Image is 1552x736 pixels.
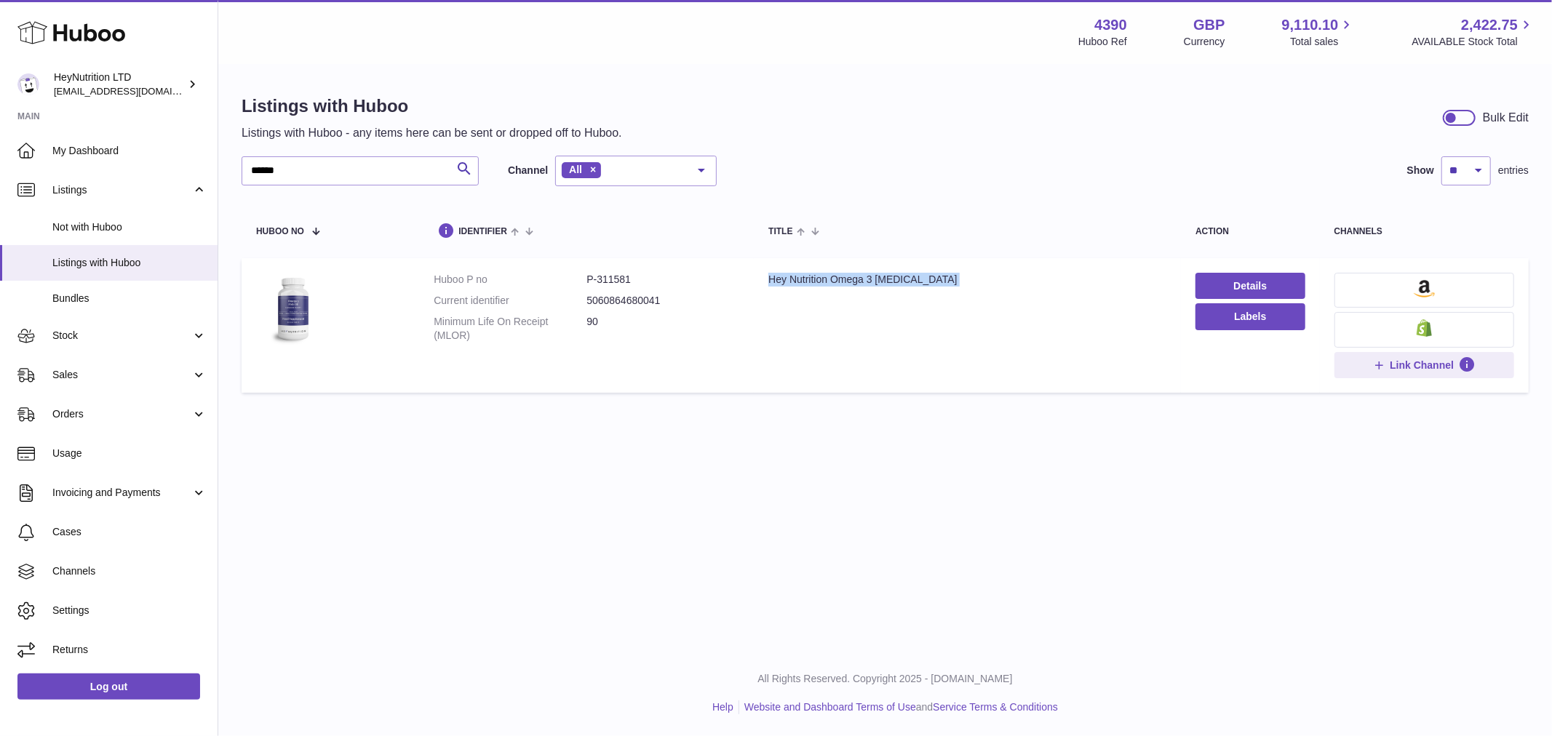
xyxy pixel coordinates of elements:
a: Log out [17,673,200,700]
span: AVAILABLE Stock Total [1412,35,1535,49]
span: Not with Huboo [52,220,207,234]
div: channels [1334,227,1515,236]
strong: 4390 [1094,15,1127,35]
button: Link Channel [1334,352,1515,378]
div: HeyNutrition LTD [54,71,185,98]
div: Currency [1184,35,1225,49]
dd: 90 [586,315,739,343]
span: Link Channel [1390,359,1454,372]
span: Total sales [1290,35,1355,49]
img: internalAdmin-4390@internal.huboo.com [17,73,39,95]
dt: Huboo P no [434,273,586,287]
a: Details [1195,273,1305,299]
button: Labels [1195,303,1305,329]
div: action [1195,227,1305,236]
div: Bulk Edit [1483,110,1529,126]
span: [EMAIL_ADDRESS][DOMAIN_NAME] [54,85,214,97]
span: identifier [458,227,507,236]
li: and [739,700,1058,714]
span: Usage [52,447,207,460]
div: Huboo Ref [1078,35,1127,49]
p: Listings with Huboo - any items here can be sent or dropped off to Huboo. [242,125,622,141]
strong: GBP [1193,15,1225,35]
p: All Rights Reserved. Copyright 2025 - [DOMAIN_NAME] [230,672,1540,686]
span: title [768,227,792,236]
span: Listings [52,183,191,197]
span: My Dashboard [52,144,207,158]
a: 2,422.75 AVAILABLE Stock Total [1412,15,1535,49]
div: Hey Nutrition Omega 3 [MEDICAL_DATA] [768,273,1166,287]
span: Listings with Huboo [52,256,207,270]
label: Show [1407,164,1434,177]
span: Sales [52,368,191,382]
label: Channel [508,164,548,177]
a: Website and Dashboard Terms of Use [744,701,916,713]
img: shopify-small.png [1417,319,1432,337]
span: Bundles [52,292,207,305]
dt: Minimum Life On Receipt (MLOR) [434,315,586,343]
span: Cases [52,525,207,539]
img: Hey Nutrition Omega 3 Fish Oil [256,273,329,345]
dt: Current identifier [434,294,586,308]
span: Stock [52,329,191,343]
a: Help [712,701,733,713]
span: Huboo no [256,227,304,236]
span: 9,110.10 [1282,15,1339,35]
dd: P-311581 [586,273,739,287]
span: Settings [52,604,207,617]
span: Orders [52,407,191,421]
span: 2,422.75 [1461,15,1518,35]
a: Service Terms & Conditions [933,701,1058,713]
dd: 5060864680041 [586,294,739,308]
span: Returns [52,643,207,657]
span: All [569,164,582,175]
span: entries [1498,164,1529,177]
span: Invoicing and Payments [52,486,191,500]
img: amazon-small.png [1414,280,1435,297]
h1: Listings with Huboo [242,95,622,118]
span: Channels [52,564,207,578]
a: 9,110.10 Total sales [1282,15,1356,49]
